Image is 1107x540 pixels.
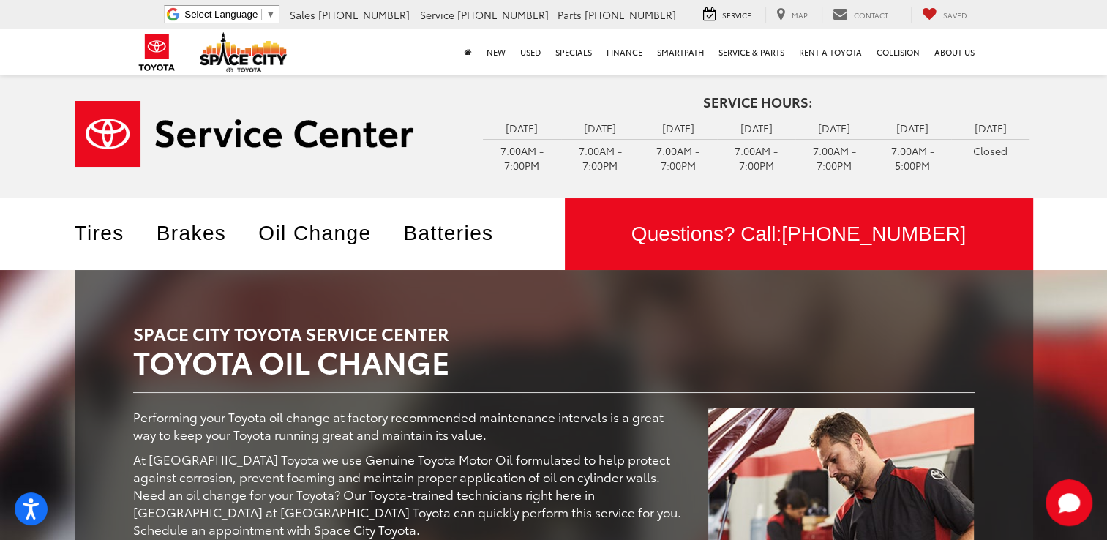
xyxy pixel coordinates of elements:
h2: Toyota Oil Change [133,310,975,378]
a: New [479,29,513,75]
span: Service [722,10,751,20]
a: Batteries [403,222,515,244]
span: Contact [854,10,888,20]
a: Oil Change [258,222,393,244]
p: Performing your Toyota oil change at factory recommended maintenance intervals is a great way to ... [133,408,687,443]
td: 7:00AM - 5:00PM [874,139,952,176]
span: Space City Toyota Service Center [133,320,449,345]
a: Collision [869,29,927,75]
a: Finance [599,29,650,75]
button: Toggle Chat Window [1046,479,1092,526]
img: Toyota [130,29,184,76]
img: Service Center | Space City Toyota in Humble TX [75,101,413,167]
a: Map [765,7,819,23]
span: [PHONE_NUMBER] [781,222,966,245]
span: Service [420,7,454,22]
td: [DATE] [717,117,795,139]
a: Service [692,7,762,23]
td: 7:00AM - 7:00PM [639,139,717,176]
svg: Start Chat [1046,479,1092,526]
td: 7:00AM - 7:00PM [483,139,561,176]
td: 7:00AM - 7:00PM [717,139,795,176]
a: Specials [548,29,599,75]
span: ▼ [266,9,275,20]
td: Closed [951,139,1029,162]
a: Tires [75,222,146,244]
a: Brakes [157,222,249,244]
span: [PHONE_NUMBER] [457,7,549,22]
a: About Us [927,29,982,75]
a: Used [513,29,548,75]
td: 7:00AM - 7:00PM [561,139,639,176]
td: [DATE] [874,117,952,139]
span: [PHONE_NUMBER] [318,7,410,22]
div: Questions? Call: [565,198,1033,270]
td: [DATE] [561,117,639,139]
a: Select Language​ [184,9,275,20]
a: Rent a Toyota [792,29,869,75]
img: Space City Toyota [200,32,288,72]
td: 7:00AM - 7:00PM [795,139,874,176]
a: My Saved Vehicles [911,7,978,23]
span: Select Language [184,9,258,20]
span: Map [792,10,808,20]
a: Contact [822,7,899,23]
a: Home [457,29,479,75]
p: At [GEOGRAPHIC_DATA] Toyota we use Genuine Toyota Motor Oil formulated to help protect against co... [133,450,687,538]
h4: Service Hours: [483,95,1033,110]
span: ​ [261,9,262,20]
td: [DATE] [795,117,874,139]
td: [DATE] [639,117,717,139]
a: Service Center | Space City Toyota in Humble TX [75,101,461,167]
span: Saved [943,10,967,20]
td: [DATE] [483,117,561,139]
td: [DATE] [951,117,1029,139]
span: Parts [558,7,582,22]
span: Sales [290,7,315,22]
a: SmartPath [650,29,711,75]
a: Service & Parts [711,29,792,75]
span: [PHONE_NUMBER] [585,7,676,22]
a: Questions? Call:[PHONE_NUMBER] [565,198,1033,270]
